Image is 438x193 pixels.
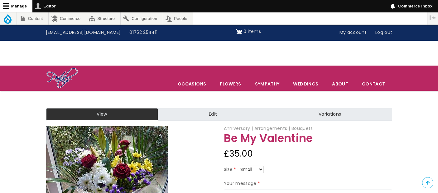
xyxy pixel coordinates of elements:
a: Log out [371,27,397,39]
a: Structure [86,12,120,25]
a: [EMAIL_ADDRESS][DOMAIN_NAME] [41,27,125,39]
img: Shopping cart [236,27,242,37]
a: Flowers [213,77,248,90]
h1: Be My Valentine [224,132,392,145]
label: Your message [224,180,262,187]
a: Contact [355,77,392,90]
a: 01752 254411 [125,27,162,39]
a: Sympathy [248,77,286,90]
span: Bouquets [291,125,313,131]
a: Commerce [49,12,86,25]
span: Arrangements [254,125,290,131]
span: Anniversary [224,125,253,131]
nav: Tabs [41,108,397,121]
a: Variations [268,108,392,121]
a: About [325,77,355,90]
span: Weddings [286,77,325,90]
a: View [46,108,158,121]
div: £35.00 [224,146,392,161]
button: Vertical orientation [427,12,438,23]
a: Edit [158,108,268,121]
label: Size [224,166,238,173]
span: Occasions [171,77,213,90]
a: People [163,12,193,25]
a: Configuration [121,12,163,25]
a: Content [17,12,48,25]
a: Shopping cart 0 items [236,27,261,37]
a: My account [335,27,371,39]
span: 0 items [243,28,261,34]
img: Home [46,67,78,89]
